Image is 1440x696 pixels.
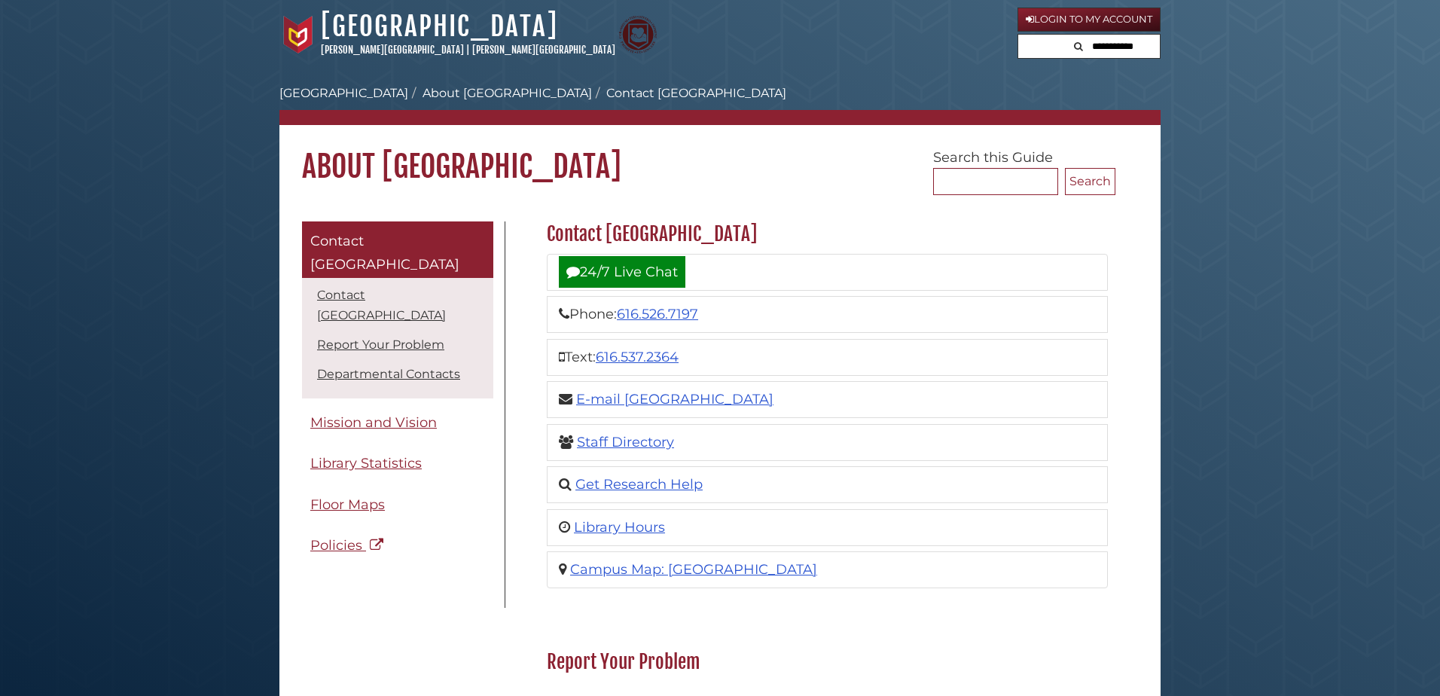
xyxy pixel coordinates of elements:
[310,233,459,273] span: Contact [GEOGRAPHIC_DATA]
[1074,41,1083,51] i: Search
[302,529,493,563] a: Policies
[1069,35,1088,55] button: Search
[559,256,685,288] a: 24/7 Live Chat
[592,84,786,102] li: Contact [GEOGRAPHIC_DATA]
[302,488,493,522] a: Floor Maps
[321,10,558,43] a: [GEOGRAPHIC_DATA]
[547,339,1108,376] li: Text:
[321,44,464,56] a: [PERSON_NAME][GEOGRAPHIC_DATA]
[1065,168,1115,195] button: Search
[575,476,703,493] a: Get Research Help
[302,447,493,481] a: Library Statistics
[1017,8,1161,32] a: Login to My Account
[302,406,493,440] a: Mission and Vision
[302,221,493,570] div: Guide Pages
[279,125,1161,185] h1: About [GEOGRAPHIC_DATA]
[577,434,674,450] a: Staff Directory
[539,650,1115,674] h2: Report Your Problem
[576,391,773,408] a: E-mail [GEOGRAPHIC_DATA]
[279,84,1161,125] nav: breadcrumb
[472,44,615,56] a: [PERSON_NAME][GEOGRAPHIC_DATA]
[310,537,362,554] span: Policies
[619,16,657,53] img: Calvin Theological Seminary
[596,349,679,365] a: 616.537.2364
[423,86,592,100] a: About [GEOGRAPHIC_DATA]
[570,561,817,578] a: Campus Map: [GEOGRAPHIC_DATA]
[547,296,1108,333] li: Phone:
[310,455,422,472] span: Library Statistics
[466,44,470,56] span: |
[310,414,437,431] span: Mission and Vision
[539,222,1115,246] h2: Contact [GEOGRAPHIC_DATA]
[317,367,460,381] a: Departmental Contacts
[279,16,317,53] img: Calvin University
[574,519,665,536] a: Library Hours
[302,221,493,278] a: Contact [GEOGRAPHIC_DATA]
[317,337,444,352] a: Report Your Problem
[279,86,408,100] a: [GEOGRAPHIC_DATA]
[317,288,446,322] a: Contact [GEOGRAPHIC_DATA]
[310,496,385,513] span: Floor Maps
[617,306,698,322] a: 616.526.7197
